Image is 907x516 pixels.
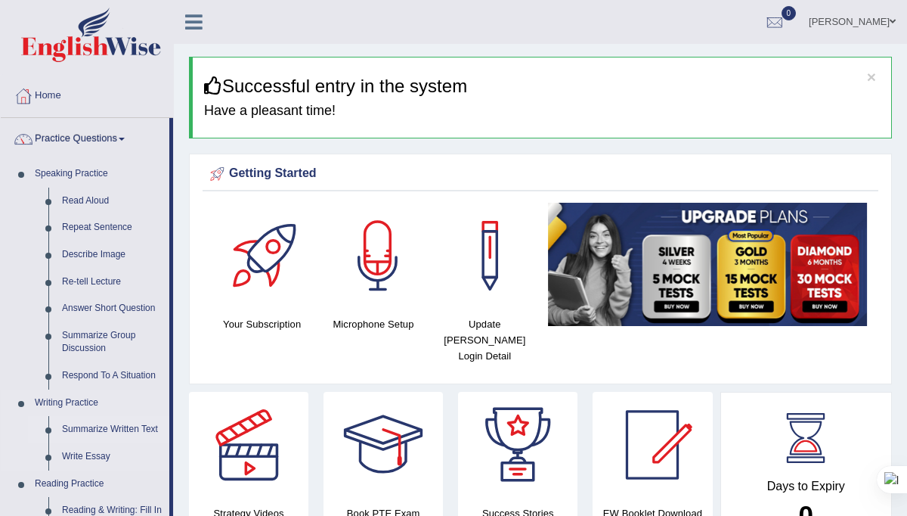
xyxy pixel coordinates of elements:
a: Answer Short Question [55,295,169,322]
div: Getting Started [206,163,874,185]
a: Repeat Sentence [55,214,169,241]
a: Writing Practice [28,390,169,417]
a: Home [1,75,173,113]
h4: Microphone Setup [325,316,421,332]
h4: Update [PERSON_NAME] Login Detail [437,316,533,364]
h4: Days to Expiry [738,480,875,493]
h3: Successful entry in the system [204,76,880,96]
a: Speaking Practice [28,160,169,188]
h4: Have a pleasant time! [204,104,880,119]
a: Respond To A Situation [55,362,169,390]
a: Summarize Group Discussion [55,322,169,362]
h4: Your Subscription [214,316,310,332]
a: Read Aloud [55,188,169,215]
img: small5.jpg [548,203,867,326]
a: Write Essay [55,443,169,471]
a: Reading Practice [28,471,169,498]
a: Summarize Written Text [55,416,169,443]
span: 0 [782,6,797,20]
a: Practice Questions [1,118,169,156]
a: Describe Image [55,241,169,269]
button: × [867,69,876,85]
a: Re-tell Lecture [55,269,169,296]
